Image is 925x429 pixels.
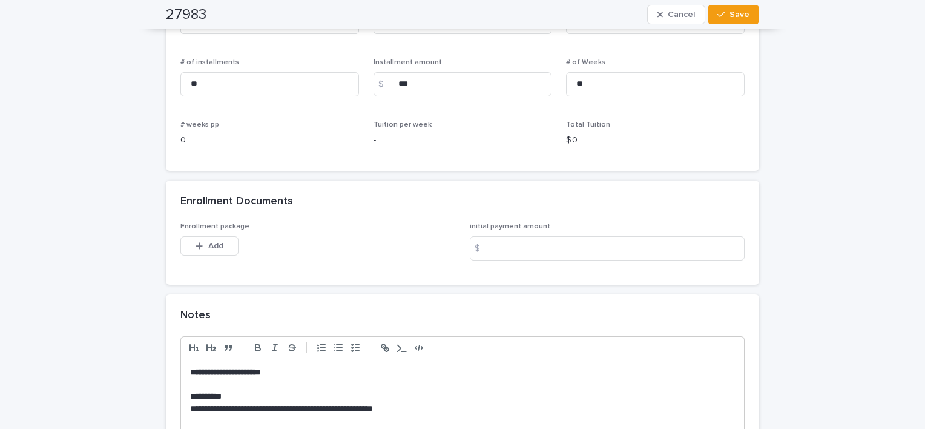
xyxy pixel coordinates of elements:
[374,72,398,96] div: $
[180,59,239,66] span: # of installments
[180,309,211,322] h2: Notes
[647,5,705,24] button: Cancel
[374,134,552,147] p: -
[729,10,749,19] span: Save
[180,223,249,230] span: Enrollment package
[566,59,605,66] span: # of Weeks
[566,134,745,147] p: $ 0
[470,223,550,230] span: initial payment amount
[374,59,442,66] span: Installment amount
[470,236,494,261] div: $
[180,236,239,256] button: Add
[208,242,223,250] span: Add
[566,121,610,128] span: Total Tuition
[180,134,359,147] p: 0
[668,10,695,19] span: Cancel
[374,121,432,128] span: Tuition per week
[708,5,759,24] button: Save
[166,6,206,24] h2: 27983
[180,121,219,128] span: # weeks pp
[180,195,293,208] h2: Enrollment Documents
